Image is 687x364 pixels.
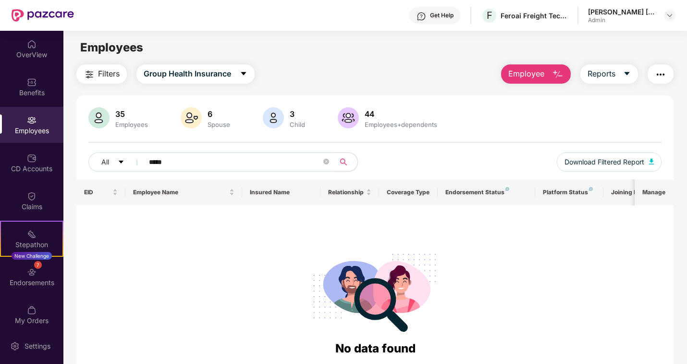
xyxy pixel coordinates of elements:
span: Group Health Insurance [144,68,231,80]
th: Insured Name [242,179,320,205]
button: Employee [501,64,571,84]
div: Employees [113,121,150,128]
div: Employees+dependents [363,121,439,128]
div: Spouse [206,121,232,128]
img: svg+xml;base64,PHN2ZyB4bWxucz0iaHR0cDovL3d3dy53My5vcmcvMjAwMC9zdmciIHhtbG5zOnhsaW5rPSJodHRwOi8vd3... [263,107,284,128]
span: close-circle [323,159,329,164]
img: svg+xml;base64,PHN2ZyB4bWxucz0iaHR0cDovL3d3dy53My5vcmcvMjAwMC9zdmciIHhtbG5zOnhsaW5rPSJodHRwOi8vd3... [338,107,359,128]
span: All [101,157,109,167]
img: svg+xml;base64,PHN2ZyBpZD0iQmVuZWZpdHMiIHhtbG5zPSJodHRwOi8vd3d3LnczLm9yZy8yMDAwL3N2ZyIgd2lkdGg9Ij... [27,77,37,87]
th: Coverage Type [379,179,438,205]
th: EID [76,179,125,205]
div: 6 [206,109,232,119]
div: Feroai Freight Technologies Llp [501,11,568,20]
span: EID [84,188,110,196]
th: Relationship [320,179,379,205]
div: Endorsement Status [445,188,528,196]
button: Download Filtered Report [557,152,662,172]
span: Employees [80,40,143,54]
img: svg+xml;base64,PHN2ZyB4bWxucz0iaHR0cDovL3d3dy53My5vcmcvMjAwMC9zdmciIHdpZHRoPSIyMSIgaGVpZ2h0PSIyMC... [27,229,37,239]
img: svg+xml;base64,PHN2ZyBpZD0iQ2xhaW0iIHhtbG5zPSJodHRwOi8vd3d3LnczLm9yZy8yMDAwL3N2ZyIgd2lkdGg9IjIwIi... [27,191,37,201]
span: caret-down [240,70,247,78]
img: svg+xml;base64,PHN2ZyB4bWxucz0iaHR0cDovL3d3dy53My5vcmcvMjAwMC9zdmciIHhtbG5zOnhsaW5rPSJodHRwOi8vd3... [88,107,110,128]
img: svg+xml;base64,PHN2ZyBpZD0iQ0RfQWNjb3VudHMiIGRhdGEtbmFtZT0iQ0QgQWNjb3VudHMiIHhtbG5zPSJodHRwOi8vd3... [27,153,37,163]
span: Relationship [328,188,364,196]
button: search [334,152,358,172]
span: caret-down [623,70,631,78]
div: Get Help [430,12,454,19]
button: Reportscaret-down [580,64,638,84]
span: Employee Name [133,188,228,196]
div: Platform Status [543,188,596,196]
button: Filters [76,64,127,84]
div: Child [288,121,307,128]
th: Employee Name [125,179,243,205]
span: close-circle [323,158,329,167]
img: svg+xml;base64,PHN2ZyBpZD0iTXlfT3JkZXJzIiBkYXRhLW5hbWU9Ik15IE9yZGVycyIgeG1sbnM9Imh0dHA6Ly93d3cudz... [27,305,37,315]
img: svg+xml;base64,PHN2ZyB4bWxucz0iaHR0cDovL3d3dy53My5vcmcvMjAwMC9zdmciIHdpZHRoPSIyODgiIGhlaWdodD0iMj... [307,242,445,339]
div: New Challenge [12,252,52,260]
span: Filters [98,68,120,80]
div: 3 [288,109,307,119]
span: No data found [335,341,416,355]
img: svg+xml;base64,PHN2ZyB4bWxucz0iaHR0cDovL3d3dy53My5vcmcvMjAwMC9zdmciIHhtbG5zOnhsaW5rPSJodHRwOi8vd3... [552,69,564,80]
img: svg+xml;base64,PHN2ZyB4bWxucz0iaHR0cDovL3d3dy53My5vcmcvMjAwMC9zdmciIHdpZHRoPSIyNCIgaGVpZ2h0PSIyNC... [84,69,95,80]
img: svg+xml;base64,PHN2ZyBpZD0iU2V0dGluZy0yMHgyMCIgeG1sbnM9Imh0dHA6Ly93d3cudzMub3JnLzIwMDAvc3ZnIiB3aW... [10,341,20,351]
div: [PERSON_NAME] [PERSON_NAME] [588,7,655,16]
img: svg+xml;base64,PHN2ZyBpZD0iSGVscC0zMngzMiIgeG1sbnM9Imh0dHA6Ly93d3cudzMub3JnLzIwMDAvc3ZnIiB3aWR0aD... [417,12,426,21]
img: svg+xml;base64,PHN2ZyBpZD0iRHJvcGRvd24tMzJ4MzIiIHhtbG5zPSJodHRwOi8vd3d3LnczLm9yZy8yMDAwL3N2ZyIgd2... [666,12,674,19]
button: Allcaret-down [88,152,147,172]
button: Group Health Insurancecaret-down [136,64,255,84]
span: search [334,158,353,166]
img: svg+xml;base64,PHN2ZyBpZD0iRW5kb3JzZW1lbnRzIiB4bWxucz0iaHR0cDovL3d3dy53My5vcmcvMjAwMC9zdmciIHdpZH... [27,267,37,277]
img: svg+xml;base64,PHN2ZyBpZD0iSG9tZSIgeG1sbnM9Imh0dHA6Ly93d3cudzMub3JnLzIwMDAvc3ZnIiB3aWR0aD0iMjAiIG... [27,39,37,49]
span: F [487,10,492,21]
div: Stepathon [1,240,62,250]
div: 44 [363,109,439,119]
th: Joining Date [603,179,662,205]
img: svg+xml;base64,PHN2ZyB4bWxucz0iaHR0cDovL3d3dy53My5vcmcvMjAwMC9zdmciIHhtbG5zOnhsaW5rPSJodHRwOi8vd3... [181,107,202,128]
span: Employee [508,68,544,80]
th: Manage [635,179,674,205]
span: caret-down [118,159,124,166]
img: svg+xml;base64,PHN2ZyB4bWxucz0iaHR0cDovL3d3dy53My5vcmcvMjAwMC9zdmciIHdpZHRoPSI4IiBoZWlnaHQ9IjgiIH... [589,187,593,191]
div: 7 [34,261,42,269]
img: New Pazcare Logo [12,9,74,22]
div: Settings [22,341,53,351]
div: Admin [588,16,655,24]
img: svg+xml;base64,PHN2ZyB4bWxucz0iaHR0cDovL3d3dy53My5vcmcvMjAwMC9zdmciIHhtbG5zOnhsaW5rPSJodHRwOi8vd3... [649,159,654,164]
div: 35 [113,109,150,119]
img: svg+xml;base64,PHN2ZyB4bWxucz0iaHR0cDovL3d3dy53My5vcmcvMjAwMC9zdmciIHdpZHRoPSI4IiBoZWlnaHQ9IjgiIH... [505,187,509,191]
span: Reports [588,68,615,80]
img: svg+xml;base64,PHN2ZyB4bWxucz0iaHR0cDovL3d3dy53My5vcmcvMjAwMC9zdmciIHdpZHRoPSIyNCIgaGVpZ2h0PSIyNC... [655,69,666,80]
img: svg+xml;base64,PHN2ZyBpZD0iRW1wbG95ZWVzIiB4bWxucz0iaHR0cDovL3d3dy53My5vcmcvMjAwMC9zdmciIHdpZHRoPS... [27,115,37,125]
span: Download Filtered Report [564,157,644,167]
